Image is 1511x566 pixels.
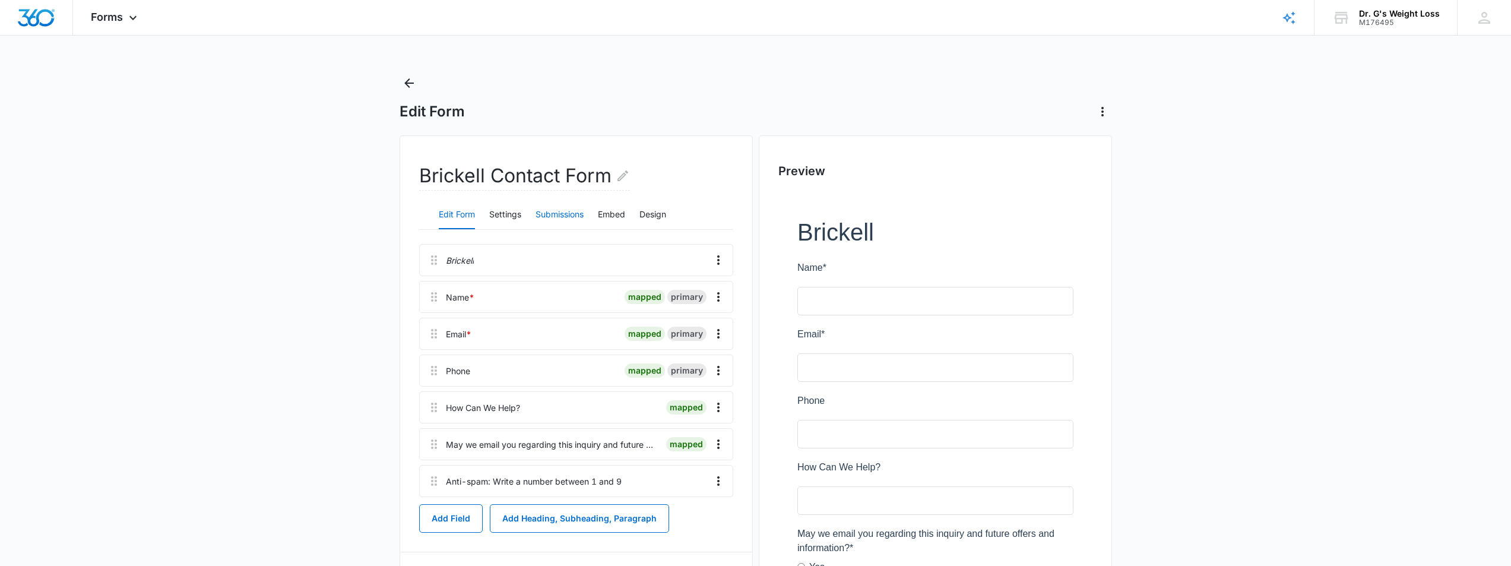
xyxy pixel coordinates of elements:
h1: Edit Form [400,103,465,121]
div: primary [667,327,707,341]
button: Settings [489,201,521,229]
div: account id [1359,18,1440,27]
button: Embed [598,201,625,229]
label: Yes [12,342,27,356]
iframe: reCAPTCHA [235,439,387,475]
div: primary [667,363,707,378]
div: mapped [625,363,665,378]
label: No [12,361,24,375]
div: Anti-spam: Write a number between 1 and 9 [446,475,622,488]
div: mapped [666,437,707,451]
button: Edit Form Name [616,162,630,190]
button: Overflow Menu [709,287,728,306]
div: account name [1359,9,1440,18]
button: Submissions [536,201,584,229]
h2: Brickell Contact Form [419,162,630,191]
button: Overflow Menu [709,251,728,270]
button: Edit Form [439,201,475,229]
span: Forms [91,11,123,23]
button: Actions [1093,102,1112,121]
button: Overflow Menu [709,398,728,417]
div: primary [667,290,707,304]
p: Brickell [446,254,474,267]
button: Overflow Menu [709,361,728,380]
div: mapped [625,327,665,341]
button: Overflow Menu [709,472,728,491]
button: Design [639,201,666,229]
button: Overflow Menu [709,435,728,454]
div: mapped [625,290,665,304]
button: Overflow Menu [709,324,728,343]
div: Email [446,328,471,340]
div: How Can We Help? [446,401,520,414]
button: Add Heading, Subheading, Paragraph [490,504,669,533]
span: Submit [8,451,37,461]
h2: Preview [778,162,1092,180]
div: Phone [446,365,470,377]
button: Add Field [419,504,483,533]
div: May we email you regarding this inquiry and future offers and information? [446,438,657,451]
div: Name [446,291,474,303]
div: mapped [666,400,707,415]
button: Back [400,74,419,93]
